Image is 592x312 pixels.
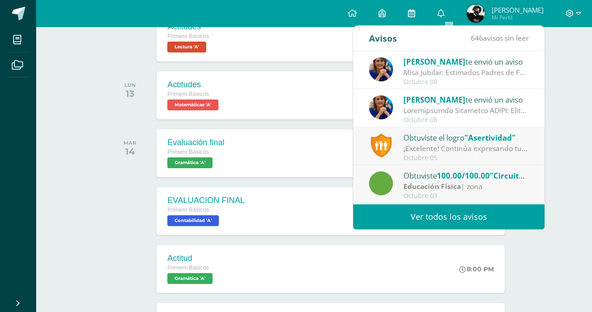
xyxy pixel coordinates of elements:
[471,33,529,43] span: avisos sin leer
[464,132,516,143] span: "Asertividad"
[403,132,529,143] div: Obtuviste el logro
[471,33,483,43] span: 646
[123,146,136,157] div: 14
[403,116,529,124] div: Octubre 08
[403,95,465,105] span: [PERSON_NAME]
[167,157,213,168] span: Gramática 'A'
[403,143,529,154] div: ¡Excelente! Continúa expresando tus opiniones y puntos de vista, y siempre recuerda respetar la o...
[167,99,218,110] span: Matemáticas 'A'
[167,33,209,39] span: Primero Básicos
[167,265,209,271] span: Primero Básicos
[403,94,529,105] div: te envió un aviso
[403,181,461,191] strong: Educación Física
[167,149,209,155] span: Primero Básicos
[403,67,529,78] div: Misa Jubilar: Estimados Padres de Familia de Cuarto Primaria hasta Quinto Bachillerato: Bendicion...
[167,215,219,226] span: Contabilidad 'A'
[403,57,465,67] span: [PERSON_NAME]
[492,5,544,14] span: [PERSON_NAME]
[124,82,136,88] div: LUN
[167,273,213,284] span: Gramática 'A'
[403,192,529,200] div: Octubre 03
[167,91,209,97] span: Primero Básicos
[353,204,545,229] a: Ver todos los avisos
[490,170,581,181] span: "Circuito de resistencia"
[459,265,494,273] div: 8:00 PM
[167,138,224,147] div: Evaluación final
[492,14,544,21] span: Mi Perfil
[437,170,490,181] span: 100.00/100.00
[167,80,221,90] div: Actitudes
[167,207,209,213] span: Primero Básicos
[123,140,136,146] div: MAR
[167,42,206,52] span: Lectura 'A'
[403,154,529,162] div: Octubre 05
[369,95,393,119] img: 5d6f35d558c486632aab3bda9a330e6b.png
[167,196,245,205] div: EVALUACION FINAL
[403,170,529,181] div: Obtuviste en
[369,57,393,81] img: 5d6f35d558c486632aab3bda9a330e6b.png
[403,78,529,86] div: Octubre 08
[124,88,136,99] div: 13
[369,26,397,51] div: Avisos
[403,181,529,192] div: | zona
[167,254,215,263] div: Actitud
[403,56,529,67] div: te envió un aviso
[467,5,485,23] img: a289ae5a801cbd10f2fd8acbfc65573f.png
[403,105,529,116] div: Indicaciones Excursión IRTRA: Guatemala, 07 de octubre de 2025 Estimados Padres de Familia: De an...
